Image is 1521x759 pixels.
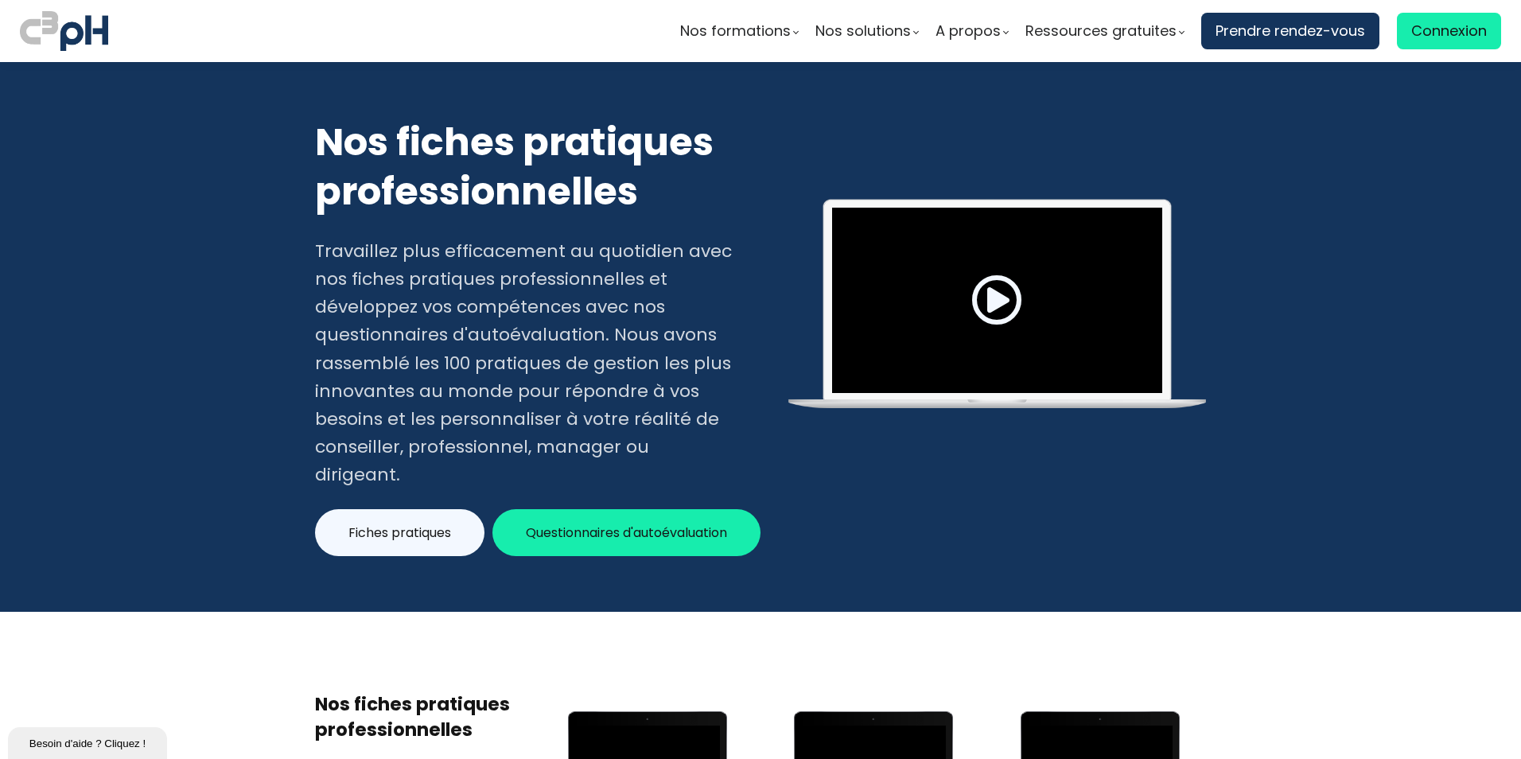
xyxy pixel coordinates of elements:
[1411,19,1487,43] span: Connexion
[1216,19,1365,43] span: Prendre rendez-vous
[20,8,108,54] img: logo C3PH
[315,237,733,489] div: Travaillez plus efficacement au quotidien avec nos fiches pratiques professionnelles et développe...
[526,523,727,543] span: Questionnaires d'autoévaluation
[348,523,451,543] span: Fiches pratiques
[315,509,484,556] button: Fiches pratiques
[1025,19,1177,43] span: Ressources gratuites
[1201,13,1379,49] a: Prendre rendez-vous
[815,19,911,43] span: Nos solutions
[492,509,760,556] button: Questionnaires d'autoévaluation
[1397,13,1501,49] a: Connexion
[315,691,527,742] h3: Nos fiches pratiques professionnelles
[936,19,1001,43] span: A propos
[315,118,733,217] h2: Nos fiches pratiques professionnelles
[8,724,170,759] iframe: chat widget
[680,19,791,43] span: Nos formations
